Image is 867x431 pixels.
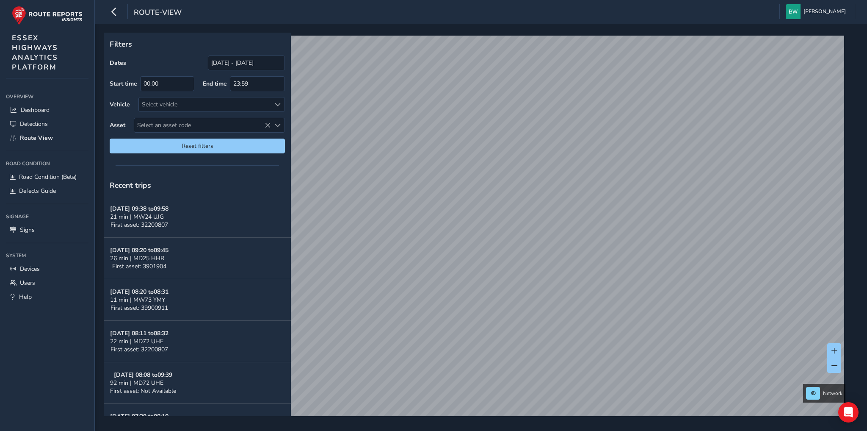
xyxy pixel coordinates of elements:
[134,7,182,19] span: route-view
[110,205,168,213] strong: [DATE] 09:38 to 09:58
[6,262,88,276] a: Devices
[19,293,32,301] span: Help
[786,4,801,19] img: diamond-layout
[110,100,130,108] label: Vehicle
[19,173,77,181] span: Road Condition (Beta)
[19,187,56,195] span: Defects Guide
[110,254,164,262] span: 26 min | MD25 HHR
[110,387,176,395] span: First asset: Not Available
[107,36,844,426] canvas: Map
[110,379,163,387] span: 92 min | MD72 UHE
[110,39,285,50] p: Filters
[203,80,227,88] label: End time
[110,221,168,229] span: First asset: 32200807
[12,33,58,72] span: ESSEX HIGHWAYS ANALYTICS PLATFORM
[6,249,88,262] div: System
[139,97,271,111] div: Select vehicle
[114,371,172,379] strong: [DATE] 08:08 to 09:39
[271,118,284,132] div: Select an asset code
[110,59,126,67] label: Dates
[116,142,279,150] span: Reset filters
[6,223,88,237] a: Signs
[110,121,125,129] label: Asset
[823,390,842,397] span: Network
[12,6,83,25] img: rr logo
[6,117,88,131] a: Detections
[6,290,88,304] a: Help
[6,90,88,103] div: Overview
[6,170,88,184] a: Road Condition (Beta)
[104,362,291,404] button: [DATE] 08:08 to09:3992 min | MD72 UHEFirst asset: Not Available
[6,210,88,223] div: Signage
[134,118,271,132] span: Select an asset code
[803,4,846,19] span: [PERSON_NAME]
[6,157,88,170] div: Road Condition
[104,279,291,321] button: [DATE] 08:20 to08:3111 min | MW73 YMYFirst asset: 39900911
[6,184,88,198] a: Defects Guide
[104,196,291,238] button: [DATE] 09:38 to09:5821 min | MW24 UJGFirst asset: 32200807
[6,276,88,290] a: Users
[786,4,849,19] button: [PERSON_NAME]
[6,131,88,145] a: Route View
[104,321,291,362] button: [DATE] 08:11 to08:3222 min | MD72 UHEFirst asset: 32200807
[110,412,168,420] strong: [DATE] 07:39 to 08:10
[110,337,163,345] span: 22 min | MD72 UHE
[110,246,168,254] strong: [DATE] 09:20 to 09:45
[110,288,168,296] strong: [DATE] 08:20 to 08:31
[110,345,168,353] span: First asset: 32200807
[104,238,291,279] button: [DATE] 09:20 to09:4526 min | MD25 HHRFirst asset: 3901904
[20,120,48,128] span: Detections
[20,134,53,142] span: Route View
[110,139,285,153] button: Reset filters
[112,262,166,270] span: First asset: 3901904
[838,402,859,423] div: Open Intercom Messenger
[110,304,168,312] span: First asset: 39900911
[20,265,40,273] span: Devices
[110,296,165,304] span: 11 min | MW73 YMY
[110,213,164,221] span: 21 min | MW24 UJG
[110,329,168,337] strong: [DATE] 08:11 to 08:32
[20,279,35,287] span: Users
[6,103,88,117] a: Dashboard
[110,180,151,190] span: Recent trips
[21,106,50,114] span: Dashboard
[20,226,35,234] span: Signs
[110,80,137,88] label: Start time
